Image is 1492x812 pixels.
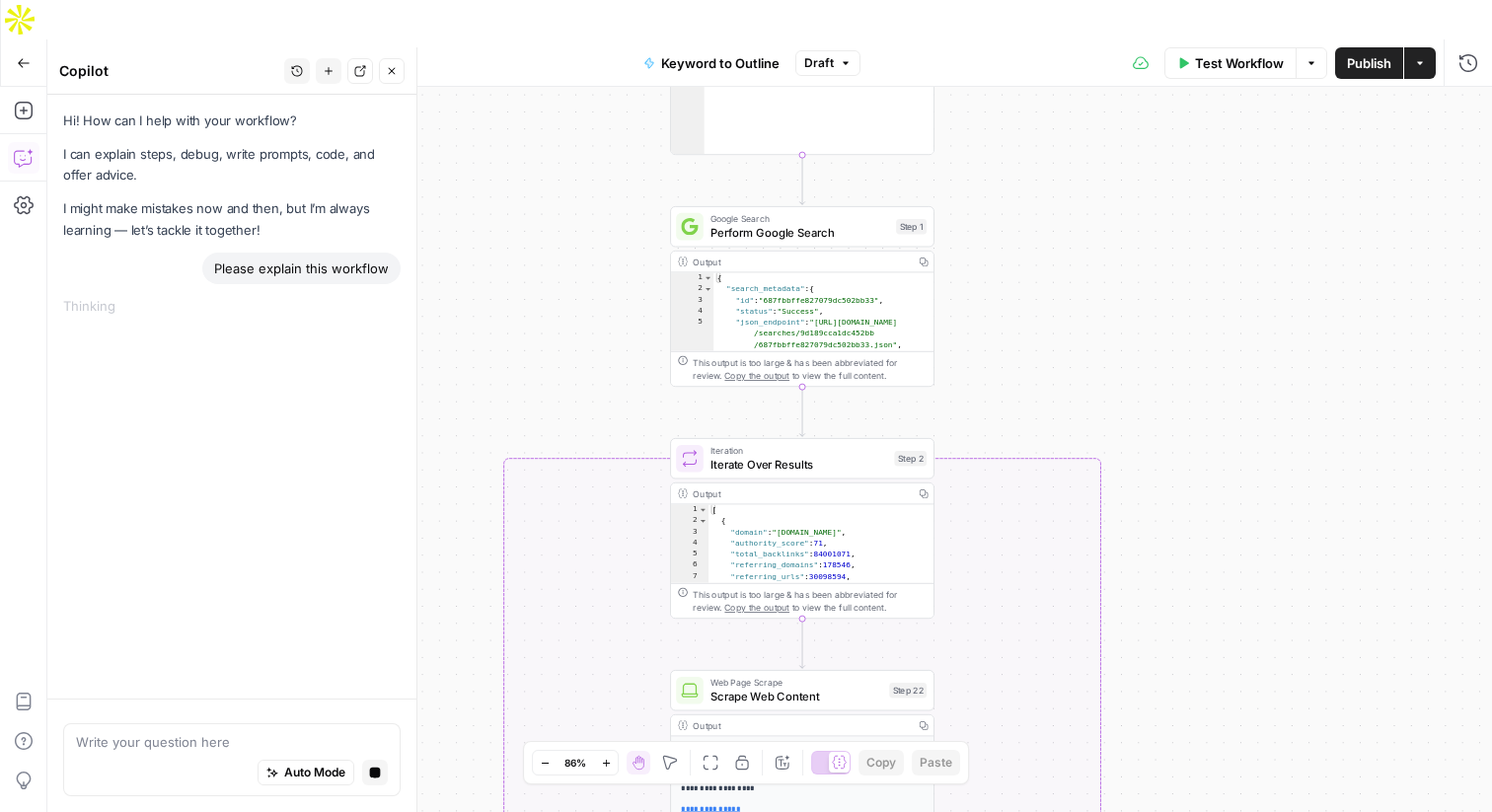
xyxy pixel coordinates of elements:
span: Draft [804,54,834,72]
span: Toggle code folding, rows 2 through 12 [699,516,709,527]
div: Output [693,718,908,732]
span: Copy [866,754,896,772]
span: Toggle code folding, rows 2 through 12 [704,284,713,295]
div: 3 [671,295,713,306]
div: 4 [671,538,709,549]
span: Paste [920,754,952,772]
span: Copy the output [724,603,789,613]
button: Draft [795,50,860,76]
div: Thinking [63,296,401,316]
g: Edge from step_2 to step_22 [799,619,804,668]
button: Keyword to Outline [632,47,791,79]
span: 86% [564,755,586,771]
div: 2 [671,284,713,295]
div: ... [115,296,127,316]
div: Step 1 [896,219,927,235]
button: Test Workflow [1164,47,1296,79]
g: Edge from step_1 to step_2 [799,387,804,436]
span: Iteration [710,444,888,458]
div: Google SearchPerform Google SearchStep 1Output{ "search_metadata":{ "id":"687fbbffe827079dc502bb3... [670,206,934,387]
p: I can explain steps, debug, write prompts, code, and offer advice. [63,144,401,185]
div: IterationIterate Over ResultsStep 2Output[ { "domain":"[DOMAIN_NAME]", "authority_score":71, "tot... [670,438,934,619]
p: I might make mistakes now and then, but I’m always learning — let’s tackle it together! [63,198,401,240]
span: Toggle code folding, rows 1 through 13 [699,504,709,515]
div: 1 [671,504,709,515]
button: Copy [858,750,904,775]
div: 5 [671,317,713,350]
button: Auto Mode [258,760,354,785]
p: Hi! How can I help with your workflow? [63,111,401,131]
span: Web Page Scrape [710,676,883,690]
span: Toggle code folding, rows 1 through 117 [704,272,713,283]
g: Edge from step_40 to step_1 [799,155,804,204]
div: 7 [671,571,709,582]
span: Scrape Web Content [710,688,883,704]
div: Copilot [59,61,278,81]
span: Google Search [710,212,889,226]
div: 5 [671,549,709,559]
span: Iterate Over Results [710,456,888,473]
div: Please explain this workflow [202,253,401,284]
div: Step 22 [889,683,927,699]
span: Test Workflow [1195,53,1284,73]
div: Output [693,255,908,268]
div: 4 [671,306,713,317]
div: Step 2 [894,451,927,467]
span: Copy the output [724,371,789,381]
span: Keyword to Outline [661,53,780,73]
span: Auto Mode [284,764,345,781]
span: Publish [1347,53,1391,73]
div: 6 [671,560,709,571]
div: 2 [671,516,709,527]
div: This output is too large & has been abbreviated for review. to view the full content. [693,355,927,383]
button: Publish [1335,47,1403,79]
div: This output is too large & has been abbreviated for review. to view the full content. [693,587,927,615]
span: Perform Google Search [710,224,889,241]
div: Output [693,486,908,500]
div: 1 [671,272,713,283]
button: Paste [912,750,960,775]
div: 3 [671,527,709,538]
